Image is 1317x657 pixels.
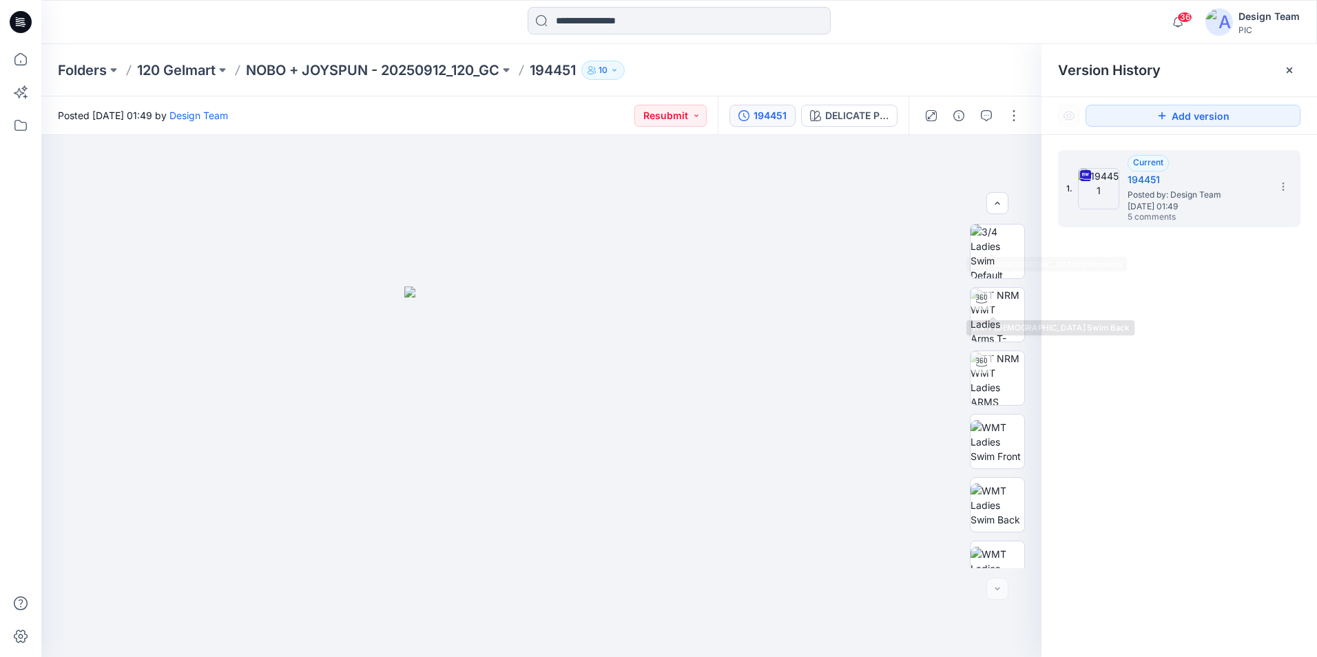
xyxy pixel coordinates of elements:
[801,105,898,127] button: DELICATE PINK
[581,61,625,80] button: 10
[1133,157,1163,167] span: Current
[1238,8,1300,25] div: Design Team
[169,109,228,121] a: Design Team
[137,61,216,80] a: 120 Gelmart
[1086,105,1300,127] button: Add version
[971,483,1024,527] img: WMT Ladies Swim Back
[1177,12,1192,23] span: 36
[1078,168,1119,209] img: 194451
[1238,25,1300,35] div: PIC
[1066,182,1072,195] span: 1.
[58,108,228,123] span: Posted [DATE] 01:49 by
[825,108,889,123] div: DELICATE PINK
[1128,212,1224,223] span: 5 comments
[754,108,787,123] div: 194451
[404,286,678,657] img: eyJhbGciOiJIUzI1NiIsImtpZCI6IjAiLCJzbHQiOiJzZXMiLCJ0eXAiOiJKV1QifQ.eyJkYXRhIjp7InR5cGUiOiJzdG9yYW...
[1128,188,1265,202] span: Posted by: Design Team
[971,225,1024,278] img: 3/4 Ladies Swim Default
[1128,202,1265,211] span: [DATE] 01:49
[971,351,1024,405] img: TT NRM WMT Ladies ARMS DOWN
[599,63,608,78] p: 10
[971,420,1024,463] img: WMT Ladies Swim Front
[948,105,970,127] button: Details
[1128,171,1265,188] h5: 194451
[1205,8,1233,36] img: avatar
[1058,105,1080,127] button: Show Hidden Versions
[1058,62,1161,79] span: Version History
[530,61,576,80] p: 194451
[246,61,499,80] a: NOBO + JOYSPUN - 20250912_120_GC
[971,547,1024,590] img: WMT Ladies Swim Left
[729,105,796,127] button: 194451
[58,61,107,80] a: Folders
[1284,65,1295,76] button: Close
[971,288,1024,342] img: TT NRM WMT Ladies Arms T-POSE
